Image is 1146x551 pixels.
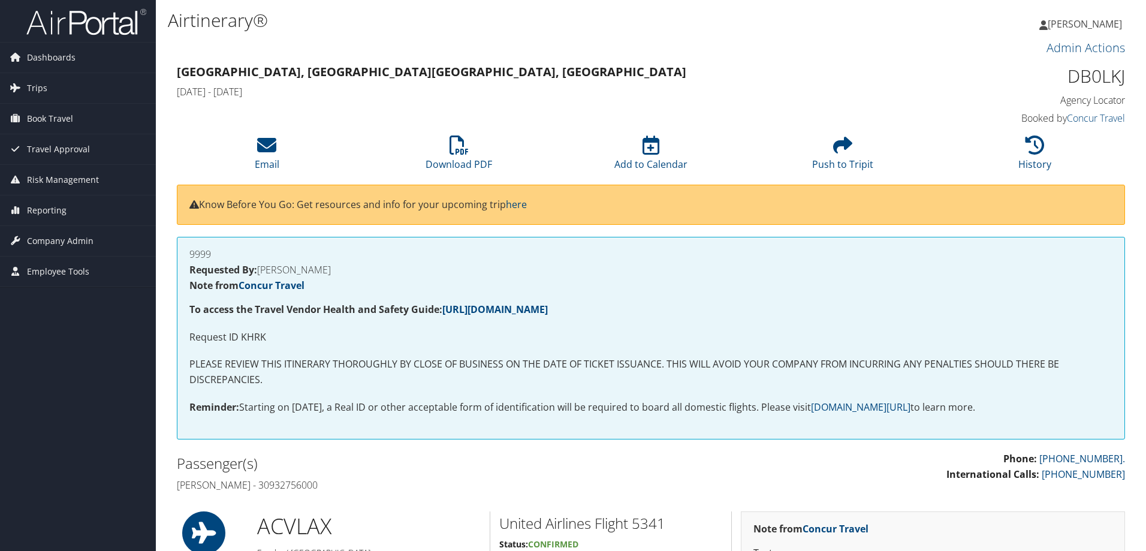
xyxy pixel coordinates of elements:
p: PLEASE REVIEW THIS ITINERARY THOROUGHLY BY CLOSE OF BUSINESS ON THE DATE OF TICKET ISSUANCE. THIS... [189,357,1112,387]
a: [PHONE_NUMBER] [1042,468,1125,481]
strong: Phone: [1003,452,1037,465]
a: [PERSON_NAME] [1039,6,1134,42]
img: airportal-logo.png [26,8,146,36]
span: Company Admin [27,226,94,256]
a: [DOMAIN_NAME][URL] [811,401,910,414]
h4: 9999 [189,249,1112,259]
span: Risk Management [27,165,99,195]
h4: [PERSON_NAME] - 30932756000 [177,478,642,492]
strong: International Calls: [946,468,1039,481]
strong: Requested By: [189,263,257,276]
span: Travel Approval [27,134,90,164]
h1: Airtinerary® [168,8,812,33]
a: Concur Travel [239,279,304,292]
h2: Passenger(s) [177,453,642,474]
p: Starting on [DATE], a Real ID or other acceptable form of identification will be required to boar... [189,400,1112,415]
strong: Note from [189,279,304,292]
strong: Note from [753,522,868,535]
a: Download PDF [426,142,492,171]
strong: To access the Travel Vendor Health and Safety Guide: [189,303,548,316]
h1: ACV LAX [257,511,481,541]
a: here [506,198,527,211]
h1: DB0LKJ [901,64,1125,89]
span: Trips [27,73,47,103]
span: [PERSON_NAME] [1048,17,1122,31]
strong: [GEOGRAPHIC_DATA], [GEOGRAPHIC_DATA] [GEOGRAPHIC_DATA], [GEOGRAPHIC_DATA] [177,64,686,80]
span: Dashboards [27,43,76,73]
span: Book Travel [27,104,73,134]
a: [PHONE_NUMBER]. [1039,452,1125,465]
a: Email [255,142,279,171]
h4: [PERSON_NAME] [189,265,1112,275]
a: Push to Tripit [812,142,873,171]
a: Admin Actions [1047,40,1125,56]
p: Know Before You Go: Get resources and info for your upcoming trip [189,197,1112,213]
strong: Reminder: [189,401,239,414]
a: [URL][DOMAIN_NAME] [442,303,548,316]
a: Concur Travel [1067,112,1125,125]
a: History [1018,142,1051,171]
strong: Status: [499,538,528,550]
h4: Agency Locator [901,94,1125,107]
h2: United Airlines Flight 5341 [499,513,722,534]
span: Confirmed [528,538,578,550]
h4: [DATE] - [DATE] [177,85,883,98]
h4: Booked by [901,112,1125,125]
p: Request ID KHRK [189,330,1112,345]
a: Concur Travel [803,522,868,535]
span: Reporting [27,195,67,225]
span: Employee Tools [27,257,89,287]
a: Add to Calendar [614,142,687,171]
